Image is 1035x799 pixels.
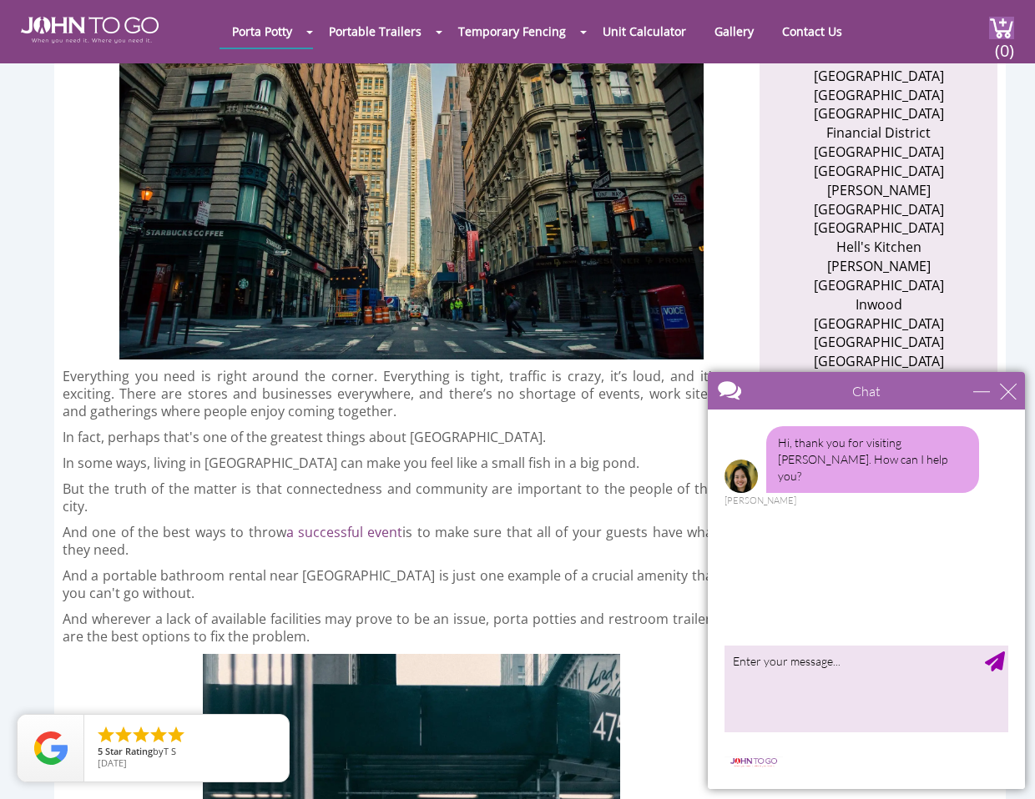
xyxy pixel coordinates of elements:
p: And wherever a lack of available facilities may prove to be an issue, porta potties and restroom ... [63,611,718,646]
li: [PERSON_NAME][GEOGRAPHIC_DATA] [797,257,960,295]
a: Contact Us [770,15,855,48]
span: 5 [98,745,103,757]
a: a successful event [286,523,403,541]
li:  [149,725,169,745]
img: JOHN to go [21,17,159,43]
span: Star Rating [105,745,153,757]
a: Porta Potty [220,15,305,48]
p: And one of the best ways to throw is to make sure that all of your guests have what they need. [63,524,718,559]
p: But the truth of the matter is that connectedness and community are important to the people of th... [63,480,718,515]
p: In fact, perhaps that's one of the greatest things about [GEOGRAPHIC_DATA]. [63,429,718,446]
li:  [114,725,134,745]
p: And a portable bathroom rental near [GEOGRAPHIC_DATA] is just one example of a crucial amenity th... [63,567,718,602]
li: [GEOGRAPHIC_DATA] [797,104,960,123]
li: [GEOGRAPHIC_DATA] [797,314,960,334]
li: [GEOGRAPHIC_DATA] [797,67,960,86]
li:  [96,725,116,745]
li: [GEOGRAPHIC_DATA] [797,352,960,371]
a: Temporary Fencing [446,15,578,48]
li:  [131,725,151,745]
li: [GEOGRAPHIC_DATA] [797,219,960,238]
a: Gallery [702,15,766,48]
li:  [166,725,186,745]
li: [GEOGRAPHIC_DATA] [797,162,960,181]
li: Financial District [797,123,960,143]
a: Unit Calculator [590,15,699,48]
p: Everything you need is right around the corner. Everything is tight, traffic is crazy, it’s loud,... [63,368,718,420]
li: [GEOGRAPHIC_DATA] [797,86,960,105]
li: [GEOGRAPHIC_DATA] [797,143,960,162]
span: (0) [995,26,1015,62]
li: [GEOGRAPHIC_DATA] [797,333,960,352]
img: cart a [989,17,1014,39]
a: Portable Trailers [316,15,434,48]
li: [PERSON_NAME][GEOGRAPHIC_DATA] [797,181,960,219]
span: T S [164,745,176,757]
img: Review Rating [34,731,68,765]
p: In some ways, living in [GEOGRAPHIC_DATA] can make you feel like a small fish in a big pond. [63,455,718,472]
span: by [98,746,275,758]
li: Hell's Kitchen [797,238,960,257]
li: Inwood [797,295,960,314]
iframe: Live Chat Box [698,362,1035,799]
span: [DATE] [98,756,127,769]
